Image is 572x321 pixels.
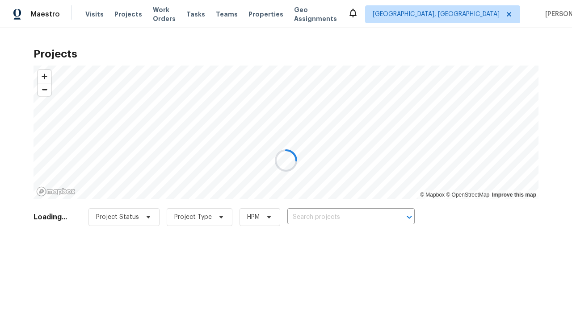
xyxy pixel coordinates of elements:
[38,83,51,96] button: Zoom out
[38,83,51,96] span: Zoom out
[36,186,76,197] a: Mapbox homepage
[420,192,445,198] a: Mapbox
[492,192,536,198] a: Improve this map
[38,70,51,83] button: Zoom in
[446,192,489,198] a: OpenStreetMap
